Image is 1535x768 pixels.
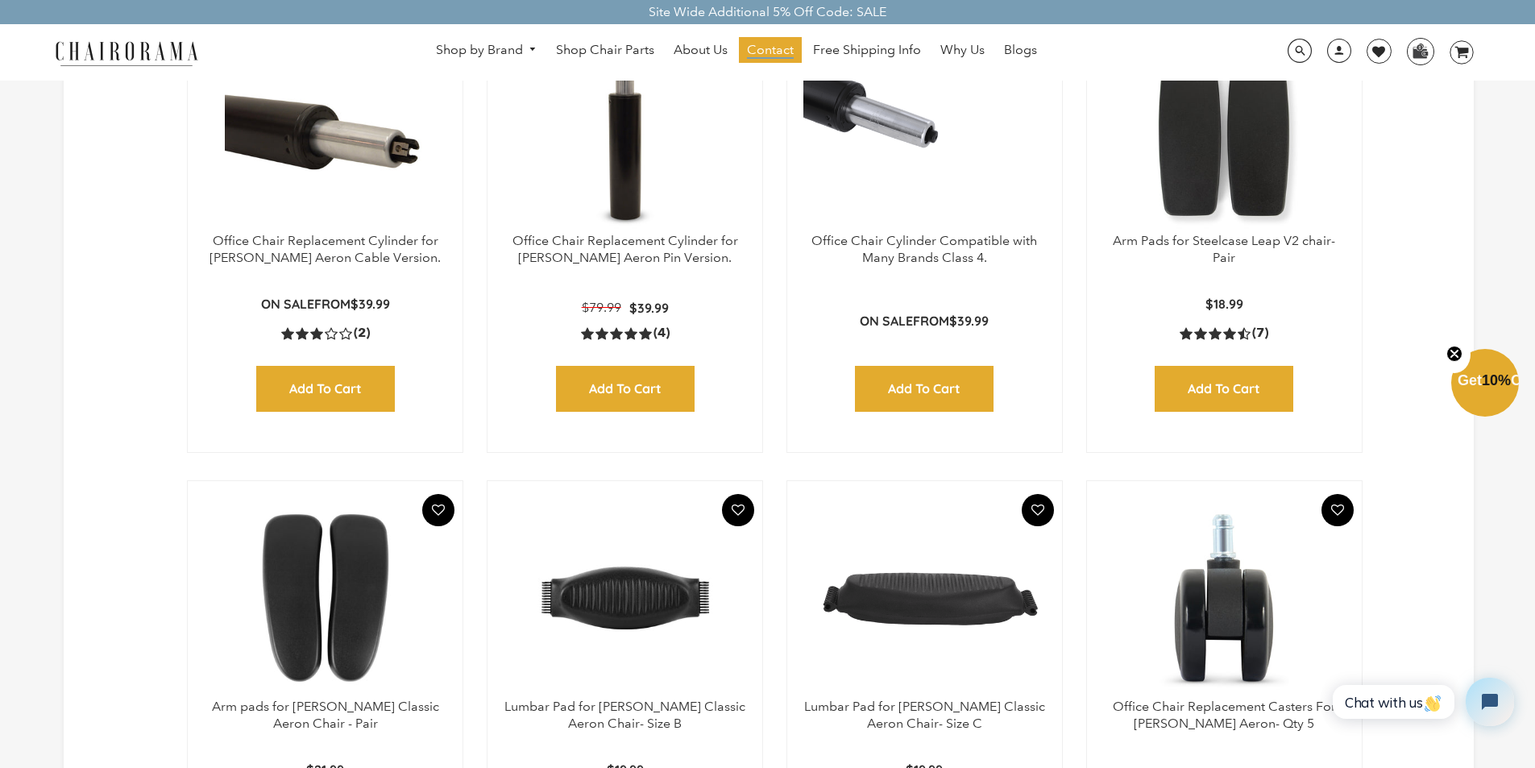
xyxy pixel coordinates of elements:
[996,37,1045,63] a: Blogs
[204,497,446,699] img: Arm pads for Herman Miller Classic Aeron Chair - Pair - chairorama
[805,37,929,63] a: Free Shipping Info
[281,325,370,342] a: 3.0 rating (2 votes)
[1252,325,1268,342] span: (7)
[940,42,985,59] span: Why Us
[1113,699,1336,731] a: Office Chair Replacement Casters For [PERSON_NAME] Aeron- Qty 5
[276,37,1197,67] nav: DesktopNavigation
[504,31,746,233] img: Office Chair Replacement Cylinder for Herman Miller Aeron Pin Version. - chairorama
[210,233,441,265] a: Office Chair Replacement Cylinder for [PERSON_NAME] Aeron Cable Version.
[581,325,670,342] a: 5.0 rating (4 votes)
[1320,664,1528,740] iframe: Tidio Chat
[261,296,314,312] strong: On Sale
[556,42,654,59] span: Shop Chair Parts
[1103,497,1346,699] img: Office Chair Replacement Casters For Herman Miller Aeron- Qty 5 - chairorama
[204,497,446,699] a: Arm pads for Herman Miller Classic Aeron Chair - Pair - chairorama Arm pads for Herman Miller Cla...
[204,31,446,233] img: Office Chair Replacement Cylinder for Herman Miller Aeron Cable Version. - chairorama
[504,497,746,699] a: Lumbar Pad for Herman Miller Classic Aeron Chair- Size B - chairorama Lumbar Pad for Herman Mille...
[803,31,1046,233] a: Office Chair Cylinder Compatible with Many Brands Class 4. - chairorama Office Chair Cylinder Com...
[747,42,794,59] span: Contact
[803,497,1046,699] a: Lumbar Pad for Herman Miller Classic Aeron Chair- Size C - chairorama Lumbar Pad for Herman Mille...
[855,366,994,412] input: Add to Cart
[1408,39,1433,63] img: WhatsApp_Image_2024-07-12_at_16.23.01.webp
[204,31,446,233] a: Office Chair Replacement Cylinder for Herman Miller Aeron Cable Version. - chairorama Office Chai...
[1321,494,1354,526] button: Add To Wishlist
[351,296,390,312] span: $39.99
[932,37,993,63] a: Why Us
[512,233,738,265] a: Office Chair Replacement Cylinder for [PERSON_NAME] Aeron Pin Version.
[811,233,1037,265] a: Office Chair Cylinder Compatible with Many Brands Class 4.
[1113,233,1335,265] a: Arm Pads for Steelcase Leap V2 chair- Pair
[804,699,1045,731] a: Lumbar Pad for [PERSON_NAME] Classic Aeron Chair- Size C
[46,39,207,67] img: chairorama
[1438,336,1471,373] button: Close teaser
[1205,296,1243,312] span: $18.99
[1180,325,1268,342] a: 4.4 rating (7 votes)
[504,31,746,233] a: Office Chair Replacement Cylinder for Herman Miller Aeron Pin Version. - chairorama Office Chair ...
[1458,372,1532,388] span: Get Off
[256,366,395,412] input: Add to Cart
[422,494,454,526] button: Add To Wishlist
[860,313,989,330] p: from
[261,296,390,313] p: from
[949,313,989,329] span: $39.99
[504,497,746,699] img: Lumbar Pad for Herman Miller Classic Aeron Chair- Size B - chairorama
[1103,31,1346,233] a: Arm Pads for Steelcase Leap V2 chair- Pair - chairorama Arm Pads for Steelcase Leap V2 chair- Pai...
[548,37,662,63] a: Shop Chair Parts
[354,325,370,342] span: (2)
[860,313,913,329] strong: On Sale
[1155,366,1293,412] input: Add to Cart
[803,497,1046,699] img: Lumbar Pad for Herman Miller Classic Aeron Chair- Size C - chairorama
[666,37,736,63] a: About Us
[803,31,1046,233] img: Office Chair Cylinder Compatible with Many Brands Class 4. - chairorama
[1482,372,1511,388] span: 10%
[629,300,669,316] span: $39.99
[428,38,546,63] a: Shop by Brand
[1103,497,1346,699] a: Office Chair Replacement Casters For Herman Miller Aeron- Qty 5 - chairorama Office Chair Replace...
[1022,494,1054,526] button: Add To Wishlist
[674,42,728,59] span: About Us
[556,366,695,412] input: Add to Cart
[1103,31,1346,233] img: Arm Pads for Steelcase Leap V2 chair- Pair - chairorama
[212,699,439,731] a: Arm pads for [PERSON_NAME] Classic Aeron Chair - Pair
[1004,42,1037,59] span: Blogs
[722,494,754,526] button: Add To Wishlist
[813,42,921,59] span: Free Shipping Info
[739,37,802,63] a: Contact
[1451,351,1519,418] div: Get10%OffClose teaser
[504,699,745,731] a: Lumbar Pad for [PERSON_NAME] Classic Aeron Chair- Size B
[653,325,670,342] span: (4)
[582,300,621,315] span: $79.99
